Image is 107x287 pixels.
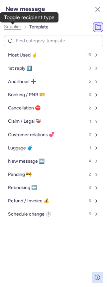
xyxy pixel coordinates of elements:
[8,159,45,164] span: New message 🆕
[89,79,91,84] span: 5
[4,130,103,140] button: Customer relations 💞2
[89,172,91,177] span: 2
[8,172,32,177] span: Pending 🚧
[8,92,45,98] span: Booking / PNR 🎫
[8,79,36,84] span: Ancillaries ➕
[8,185,37,190] span: Rebooking ↔️
[89,185,91,190] span: 3
[4,209,103,220] button: Schedule change ⏱️5
[8,145,33,151] span: Luggage 🧳
[4,183,103,193] button: Rebooking ↔️3
[4,156,103,167] button: New message 🆕4
[4,15,54,20] div: Toggle recipient type
[4,24,21,29] button: Supplier
[4,196,103,206] button: Refund / Invoice 💰3
[89,212,91,217] span: 5
[4,35,103,48] input: Find category, template
[8,132,54,138] span: Customer relations 💞
[4,90,103,100] button: Booking / PNR 🎫3
[29,22,49,32] li: Template
[89,119,91,124] span: 1
[4,76,103,87] button: Ancillaries ➕5
[89,133,91,137] span: 2
[87,53,91,58] span: 15
[4,169,103,180] button: Pending 🚧2
[4,116,103,127] button: Claim / Legal ❤️‍🩹1
[89,106,91,111] span: 2
[4,143,103,153] button: Luggage 🧳1
[8,212,51,217] span: Schedule change ⏱️
[8,198,49,204] span: Refund / Invoice 💰
[8,66,32,71] span: 1st reply 1️⃣
[89,199,91,203] span: 3
[5,5,45,13] h3: New message
[89,93,91,97] span: 3
[8,105,41,111] span: Cancellation ⛔️
[4,63,103,74] button: 1st reply 1️⃣3
[4,50,103,61] button: Most Used ☝️15
[89,66,91,71] span: 3
[89,146,91,150] span: 1
[8,53,37,58] span: Most Used ☝️
[4,103,103,113] button: Cancellation ⛔️2
[8,119,41,124] span: Claim / Legal ❤️‍🩹
[89,159,91,164] span: 4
